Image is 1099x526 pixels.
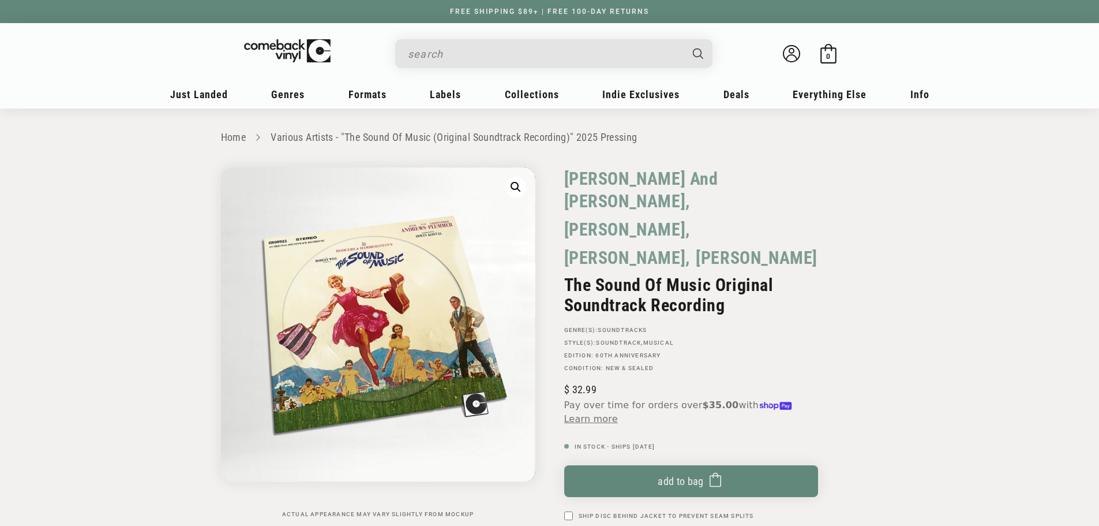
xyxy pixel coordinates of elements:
a: FREE SHIPPING $89+ | FREE 100-DAY RETURNS [438,8,661,16]
input: search [408,42,681,66]
a: Home [221,131,246,143]
media-gallery: Gallery Viewer [221,167,535,518]
a: [PERSON_NAME] And [PERSON_NAME], [564,167,818,212]
span: Indie Exclusives [602,88,680,100]
span: Add to bag [658,475,704,487]
a: [PERSON_NAME], [564,247,690,269]
div: Search [395,39,712,68]
span: $ [564,383,569,396]
p: In Stock - Ships [DATE] [564,443,818,450]
span: 32.99 [564,383,597,396]
span: Just Landed [170,88,228,100]
span: Collections [505,88,559,100]
a: [PERSON_NAME] [696,247,817,269]
a: [PERSON_NAME], [564,218,690,241]
span: Labels [430,88,461,100]
a: Soundtrack [596,340,641,346]
p: GENRE(S): [564,327,818,334]
p: STYLE(S): , [564,340,818,346]
span: Deals [723,88,749,100]
span: Formats [348,88,387,100]
a: Various Artists - "The Sound Of Music (Original Soundtrack Recording)" 2025 Pressing [271,131,637,143]
span: Genres [271,88,305,100]
p: Actual appearance may vary slightly from mockup [221,511,535,518]
p: Condition: New & Sealed [564,365,818,372]
a: Musical [643,340,673,346]
nav: breadcrumbs [221,129,879,146]
button: Search [682,39,714,68]
p: Edition: 60th Anniversary [564,352,818,359]
label: Ship Disc Behind Jacket To Prevent Seam Splits [579,512,754,520]
span: Everything Else [793,88,867,100]
a: Soundtracks [598,327,647,333]
button: Add to bag [564,465,818,497]
span: Info [910,88,929,100]
h2: The Sound Of Music Original Soundtrack Recording [564,275,818,315]
span: 0 [826,52,830,61]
